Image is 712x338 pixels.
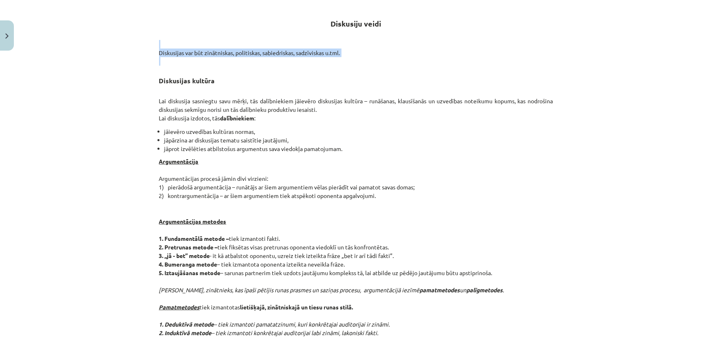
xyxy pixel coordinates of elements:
[159,235,229,242] strong: 1. Fundamentālā metode –
[159,243,218,251] strong: 2. Pretrunas metode –
[164,145,553,153] li: jāprot izvēlēties atbilstošus argumentus sava viedokļa pamatojumam.
[159,269,221,276] strong: 5. Iztaujāšanas metode
[159,286,504,294] em: [PERSON_NAME], zinātnieks, kas īpaši pētījis runas prasmes un saziņas procesu, argumentācijā iezī...
[159,260,217,268] strong: 4. Bumeranga metode
[159,303,200,311] strong: Pamatmetodes
[159,88,553,122] p: Lai diskusija sasniegtu savu mērķi, tās dalībniekiem jāievēro diskusijas kultūra – runāšanas, kla...
[5,33,9,39] img: icon-close-lesson-0947bae3869378f0d4975bcd49f059093ad1ed9edebbc8119c70593378902aed.svg
[331,19,382,28] strong: Diskusiju veidi
[467,286,503,294] strong: palīgmetodes
[159,76,215,85] strong: Diskusijas kultūra
[159,252,210,259] strong: 3. „jā - bet” metode
[240,303,353,311] strong: lietišķajā, zinātniskajā un tiesu runas stilā.
[220,114,255,122] strong: dalībniekiem
[159,40,553,66] p: Diskusijas var būt zinātniskas, politiskas, sabiedriskas, sadzīviskas u.tml.
[164,136,553,145] li: jāpārzina ar diskusijas tematu saistītie jautājumi,
[159,320,214,328] strong: 1. Deduktīvā metode
[164,127,553,136] li: jāievēro uzvedības kultūras normas,
[159,158,199,165] strong: Argumentācija
[420,286,460,294] strong: pamatmetodes
[159,218,226,225] u: Argumentācijas metodes
[159,329,212,336] strong: 2. Induktīvā metode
